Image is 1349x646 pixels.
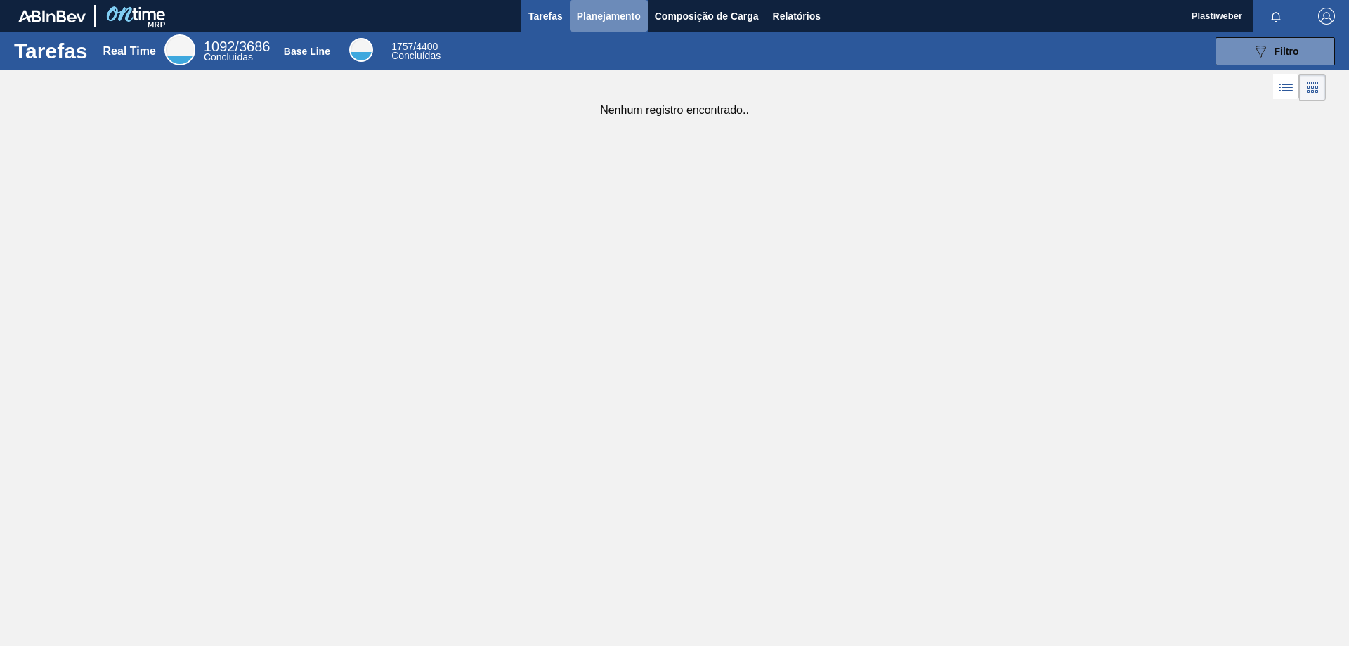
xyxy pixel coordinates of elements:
div: Base Line [391,42,441,60]
span: / 4400 [391,41,438,52]
div: Real Time [204,41,271,62]
span: Concluídas [204,51,253,63]
span: Planejamento [577,8,641,25]
span: / 3686 [204,39,271,54]
button: Filtro [1216,37,1335,65]
div: Base Line [284,46,330,57]
h1: Tarefas [14,43,88,59]
img: TNhmsLtSVTkK8tSr43FrP2fwEKptu5GPRR3wAAAABJRU5ErkJggg== [18,10,86,22]
span: 1092 [204,39,235,54]
div: Real Time [164,34,195,65]
span: Relatórios [773,8,821,25]
span: 1757 [391,41,413,52]
button: Notificações [1253,6,1298,26]
span: Concluídas [391,50,441,61]
div: Base Line [349,38,373,62]
div: Visão em Cards [1299,74,1326,101]
span: Tarefas [528,8,563,25]
span: Composição de Carga [655,8,759,25]
span: Filtro [1275,46,1299,57]
div: Visão em Lista [1273,74,1299,101]
div: Real Time [103,45,156,58]
img: Logout [1318,8,1335,25]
